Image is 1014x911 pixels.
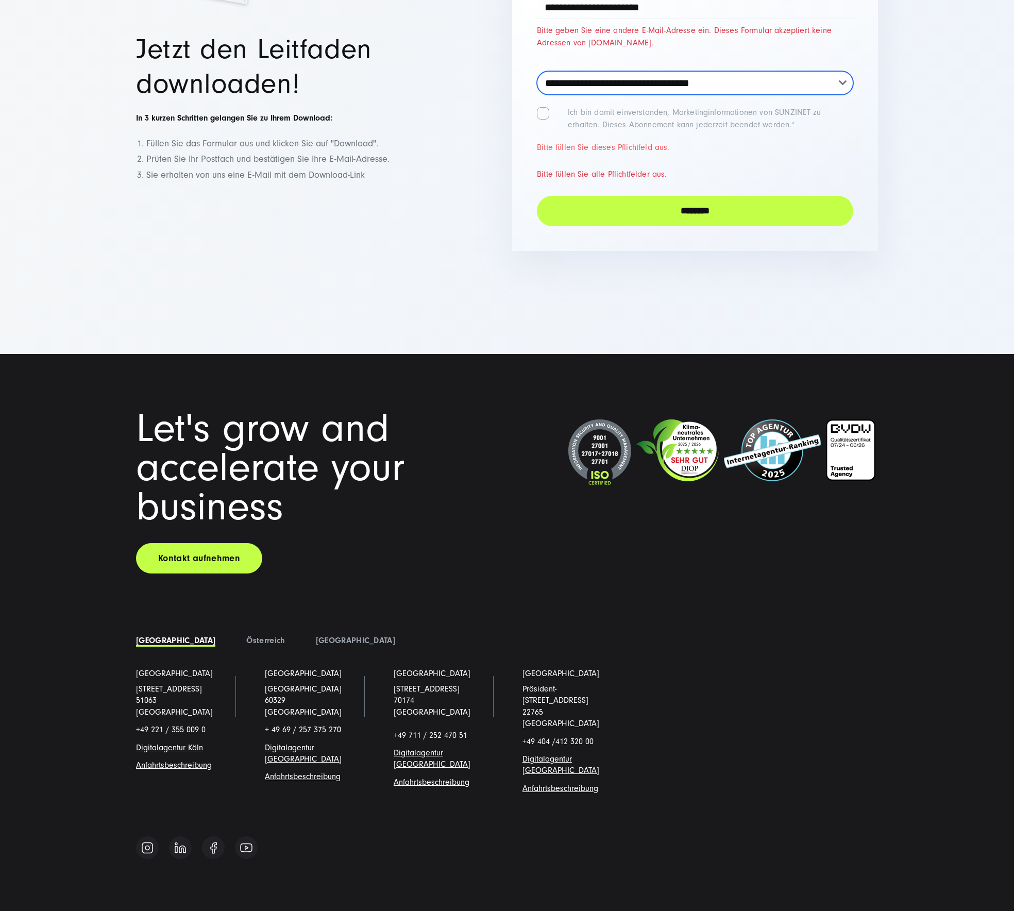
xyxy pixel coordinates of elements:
[136,668,213,679] a: [GEOGRAPHIC_DATA]
[265,772,341,781] span: g
[265,772,336,781] a: Anfahrtsbeschreibun
[394,748,470,769] a: Digitalagentur [GEOGRAPHIC_DATA]
[394,684,460,694] a: [STREET_ADDRESS]
[522,784,598,793] a: Anfahrtsbeschreibung
[265,696,342,716] a: 60329 [GEOGRAPHIC_DATA]
[265,668,342,679] a: [GEOGRAPHIC_DATA]
[537,24,853,49] label: Bitte geben Sie eine andere E-Mail-Adresse ein. Dieses Formular akzeptiert keine Adressen von [DO...
[240,843,252,852] img: Follow us on Youtube
[568,108,821,129] p: Ich bin damit einverstanden, Marketinginformationen von SUNZINET zu erhalten. Dieses Abonnement k...
[146,136,502,152] li: Füllen Sie das Formular aus und klicken Sie auf "Download".
[136,636,215,645] a: [GEOGRAPHIC_DATA]
[394,731,467,740] span: +49 711 / 252 470 51
[136,761,212,770] a: Anfahrtsbeschreibung
[136,696,213,716] a: 51063 [GEOGRAPHIC_DATA]
[136,406,404,530] span: Let's grow and accelerate your business
[136,684,202,694] a: [STREET_ADDRESS]
[141,841,154,854] img: Follow us on Instagram
[394,778,469,787] a: Anfahrtsbeschreibung
[146,167,502,183] li: Sie erhalten von uns eine E-Mail mit dem Download-Link
[175,842,186,853] img: Follow us on Linkedin
[394,668,470,679] a: [GEOGRAPHIC_DATA]
[826,419,875,481] img: BVDW-Zertifizierung-Weiß
[265,725,341,734] span: + 49 69 / 257 375 270
[568,419,631,486] img: ISO-Siegel_2024_dunkel
[537,168,853,180] label: Bitte füllen Sie alle Pflichtfelder aus.
[724,419,821,481] img: Top Internetagentur und Full Service Digitalagentur SUNZINET - 2024
[522,737,594,746] span: +49 404 /
[199,743,203,752] a: n
[394,696,470,716] a: 70174 [GEOGRAPHIC_DATA]
[210,842,217,854] img: Follow us on Facebook
[316,636,395,645] a: [GEOGRAPHIC_DATA]
[555,737,594,746] span: 412 320 00
[146,151,502,167] li: Prüfen Sie Ihr Postfach und bestätigen Sie Ihre E-Mail-Adresse.
[522,754,599,775] a: Digitalagentur [GEOGRAPHIC_DATA]
[136,724,234,735] p: +49 221 / 355 009 0
[265,684,342,694] span: [GEOGRAPHIC_DATA]
[136,543,262,573] a: Kontakt aufnehmen
[522,668,599,679] a: [GEOGRAPHIC_DATA]
[136,111,502,125] h6: In 3 kurzen Schritten gelangen Sie zu Ihrem Download:
[636,419,719,481] img: Klimaneutrales Unternehmen SUNZINET GmbH
[522,683,620,730] p: Präsident-[STREET_ADDRESS] 22765 [GEOGRAPHIC_DATA]
[136,743,199,752] a: Digitalagentur Köl
[136,32,502,101] h2: Jetzt den Leitfaden downloaden!
[246,636,284,645] a: Österreich
[537,141,853,154] label: Bitte füllen Sie dieses Pflichtfeld aus.
[265,743,342,764] a: Digitalagentur [GEOGRAPHIC_DATA]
